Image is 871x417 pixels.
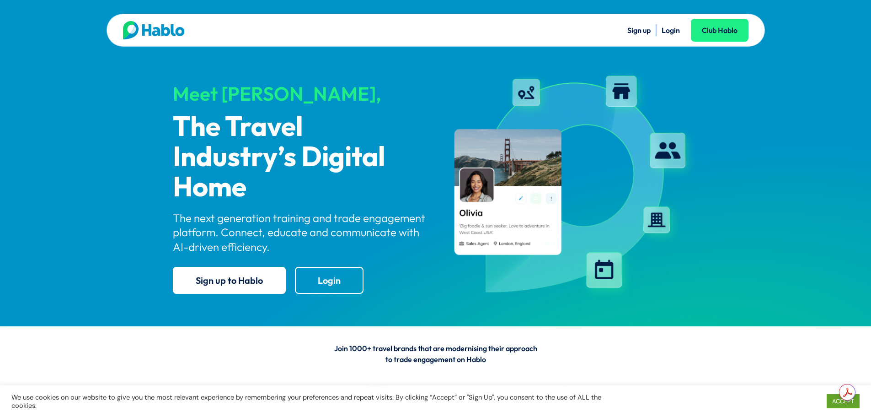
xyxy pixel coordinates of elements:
a: Login [662,26,680,35]
a: ACCEPT [827,394,860,408]
div: We use cookies on our website to give you the most relevant experience by remembering your prefer... [11,393,605,410]
a: Sign up to Hablo [173,267,286,294]
img: hablo-profile-image [444,68,699,302]
p: The Travel Industry’s Digital Home [173,113,428,203]
a: Login [295,267,363,294]
span: Join 1000+ travel brands that are modernising their approach to trade engagement on Hablo [334,344,537,364]
div: Meet [PERSON_NAME], [173,83,428,104]
p: The next generation training and trade engagement platform. Connect, educate and communicate with... [173,211,428,254]
a: Club Hablo [691,19,748,42]
img: Hablo logo main 2 [123,21,185,39]
a: Sign up [627,26,651,35]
